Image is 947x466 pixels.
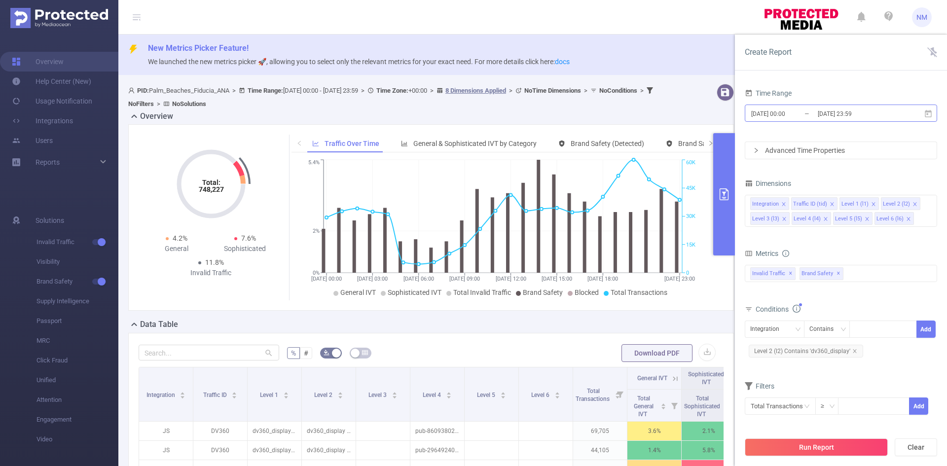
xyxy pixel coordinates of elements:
div: Invalid Traffic [177,268,245,278]
span: > [637,87,647,94]
span: Level 2 [314,392,334,398]
span: Level 1 [260,392,280,398]
button: Add [916,321,936,338]
i: icon: caret-down [392,394,397,397]
i: icon: close [781,202,786,208]
i: icon: close [871,202,876,208]
span: Sophisticated IVT [688,371,724,386]
span: 11.8% [205,258,224,266]
a: docs [555,58,570,66]
tspan: [DATE] 18:00 [587,276,618,282]
span: Reports [36,158,60,166]
span: Brand Safety [523,288,563,296]
span: Invalid Traffic [750,267,796,280]
a: Help Center (New) [12,72,91,91]
button: Download PDF [621,344,692,362]
span: % [291,349,296,357]
span: ✕ [789,268,793,280]
div: Level 3 (l3) [752,213,779,225]
input: End date [817,107,897,120]
p: DV360 [193,441,247,460]
p: dv360_display_arts [21225269901] [248,441,301,460]
div: General [143,244,211,254]
span: Conditions [756,305,801,313]
i: icon: caret-up [392,391,397,394]
i: icon: caret-up [446,391,451,394]
span: Brand Safety [800,267,843,280]
div: icon: rightAdvanced Time Properties [745,142,937,159]
span: > [154,100,163,108]
div: Sort [337,391,343,396]
li: Traffic ID (tid) [791,197,838,210]
div: Level 4 (l4) [794,213,821,225]
i: icon: table [362,350,368,356]
tspan: 2% [313,228,320,234]
tspan: 60K [686,160,695,166]
tspan: [DATE] 23:00 [664,276,695,282]
i: icon: caret-down [500,394,506,397]
i: icon: thunderbolt [128,44,138,54]
span: Total Transactions [611,288,667,296]
p: DV360 [193,422,247,440]
div: Contains [809,321,840,337]
div: Sort [500,391,506,396]
span: Brand Safety [36,272,118,291]
i: icon: right [753,147,759,153]
div: Sophisticated [211,244,280,254]
span: Attention [36,390,118,410]
tspan: [DATE] 06:00 [403,276,434,282]
div: Sort [392,391,398,396]
span: Total Invalid Traffic [453,288,511,296]
span: General IVT [637,375,667,382]
a: Overview [12,52,64,72]
p: 2.1% [682,422,735,440]
button: Clear [895,438,937,456]
span: 4.2% [173,234,187,242]
i: icon: close [782,216,787,222]
input: Start date [750,107,830,120]
span: Metrics [745,250,778,257]
li: Integration [750,197,789,210]
tspan: [DATE] 15:00 [541,276,572,282]
i: Filter menu [722,390,735,421]
i: icon: caret-up [232,391,237,394]
i: icon: caret-down [337,394,343,397]
button: Run Report [745,438,888,456]
div: Sort [660,402,666,408]
a: Usage Notification [12,91,92,111]
div: Integration [752,198,779,211]
tspan: 45K [686,185,695,191]
i: icon: caret-down [180,394,185,397]
i: icon: user [128,87,137,94]
div: Sort [554,391,560,396]
span: Traffic ID [203,392,228,398]
div: ≥ [821,398,831,414]
i: Filter menu [613,367,627,421]
li: Level 5 (l5) [833,212,873,225]
i: icon: caret-down [446,394,451,397]
div: Level 2 (l2) [883,198,910,211]
tspan: 0% [313,270,320,276]
b: PID: [137,87,149,94]
b: Time Zone: [376,87,408,94]
li: Level 2 (l2) [881,197,920,210]
span: Level 4 [423,392,442,398]
span: Total General IVT [634,395,654,418]
span: New Metrics Picker Feature! [148,43,249,53]
div: Traffic ID (tid) [793,198,827,211]
i: icon: close [865,216,870,222]
div: Level 6 (l6) [876,213,904,225]
i: icon: down [840,326,846,333]
i: icon: caret-down [554,394,560,397]
p: dv360_display_arts [21225269901] [248,422,301,440]
span: MRC [36,331,118,351]
span: NM [916,7,927,27]
span: Engagement [36,410,118,430]
p: JS [139,441,193,460]
span: Level 5 [477,392,497,398]
p: 44,105 [573,441,627,460]
div: Sort [446,391,452,396]
span: Time Range [745,89,792,97]
span: > [581,87,590,94]
span: Level 6 [531,392,551,398]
